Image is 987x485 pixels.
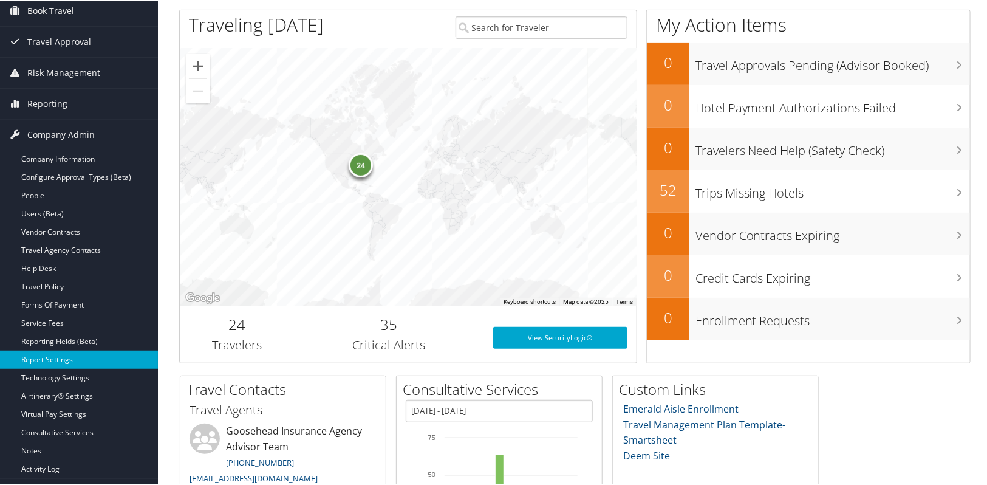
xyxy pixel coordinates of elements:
[647,126,970,169] a: 0Travelers Need Help (Safety Check)
[647,254,970,297] a: 0Credit Cards Expiring
[695,92,970,115] h3: Hotel Payment Authorizations Failed
[647,169,970,212] a: 52Trips Missing Hotels
[695,263,970,286] h3: Credit Cards Expiring
[349,152,373,176] div: 24
[190,401,377,418] h3: Travel Agents
[27,26,91,56] span: Travel Approval
[695,177,970,201] h3: Trips Missing Hotels
[27,57,100,87] span: Risk Management
[226,456,294,467] a: [PHONE_NUMBER]
[189,11,324,36] h1: Traveling [DATE]
[504,297,556,305] button: Keyboard shortcuts
[647,136,689,157] h2: 0
[186,53,210,77] button: Zoom in
[303,313,475,334] h2: 35
[616,297,633,304] a: Terms (opens in new tab)
[647,51,689,72] h2: 0
[647,297,970,339] a: 0Enrollment Requests
[647,264,689,284] h2: 0
[647,84,970,126] a: 0Hotel Payment Authorizations Failed
[428,470,435,477] tspan: 50
[27,119,95,149] span: Company Admin
[647,221,689,242] h2: 0
[647,41,970,84] a: 0Travel Approvals Pending (Advisor Booked)
[624,401,739,414] a: Emerald Aisle Enrollment
[183,289,223,305] img: Google
[624,417,786,446] a: Travel Management Plan Template- Smartsheet
[619,378,818,399] h2: Custom Links
[183,289,223,305] a: Open this area in Google Maps (opens a new window)
[563,297,609,304] span: Map data ©2025
[189,313,285,334] h2: 24
[647,179,689,199] h2: 52
[493,326,627,348] a: View SecurityLogic®
[303,335,475,353] h3: Critical Alerts
[189,335,285,353] h3: Travelers
[27,88,67,118] span: Reporting
[403,378,602,399] h2: Consultative Services
[186,78,210,102] button: Zoom out
[624,448,671,461] a: Deem Site
[190,472,318,483] a: [EMAIL_ADDRESS][DOMAIN_NAME]
[647,94,689,114] h2: 0
[186,378,386,399] h2: Travel Contacts
[695,135,970,158] h3: Travelers Need Help (Safety Check)
[647,212,970,254] a: 0Vendor Contracts Expiring
[695,50,970,73] h3: Travel Approvals Pending (Advisor Booked)
[456,15,627,38] input: Search for Traveler
[695,305,970,328] h3: Enrollment Requests
[695,220,970,243] h3: Vendor Contracts Expiring
[647,11,970,36] h1: My Action Items
[428,433,435,440] tspan: 75
[647,306,689,327] h2: 0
